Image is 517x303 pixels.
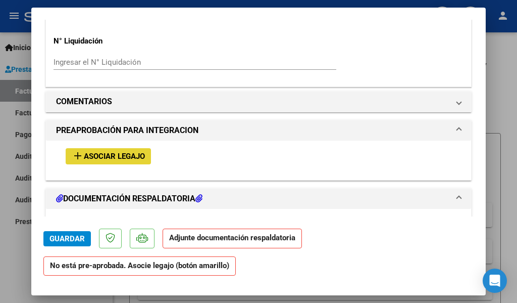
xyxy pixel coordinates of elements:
[72,150,84,162] mat-icon: add
[66,217,160,232] button: Agregar Documento
[483,269,507,293] div: Open Intercom Messenger
[56,96,112,108] h1: COMENTARIOS
[46,141,471,180] div: PREAPROBACIÓN PARA INTEGRACION
[56,193,202,205] h1: DOCUMENTACIÓN RESPALDATORIA
[56,124,198,137] h1: PREAPROBACIÓN PARA INTEGRACION
[46,92,471,112] mat-expansion-panel-header: COMENTARIOS
[46,120,471,141] mat-expansion-panel-header: PREAPROBACIÓN PARA INTEGRACION
[54,35,177,47] p: N° Liquidación
[43,256,236,276] strong: No está pre-aprobada. Asocie legajo (botón amarillo)
[49,234,85,243] span: Guardar
[169,233,295,242] strong: Adjunte documentación respaldatoria
[43,231,91,246] button: Guardar
[46,189,471,209] mat-expansion-panel-header: DOCUMENTACIÓN RESPALDATORIA
[66,148,151,164] button: Asociar Legajo
[84,152,145,161] span: Asociar Legajo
